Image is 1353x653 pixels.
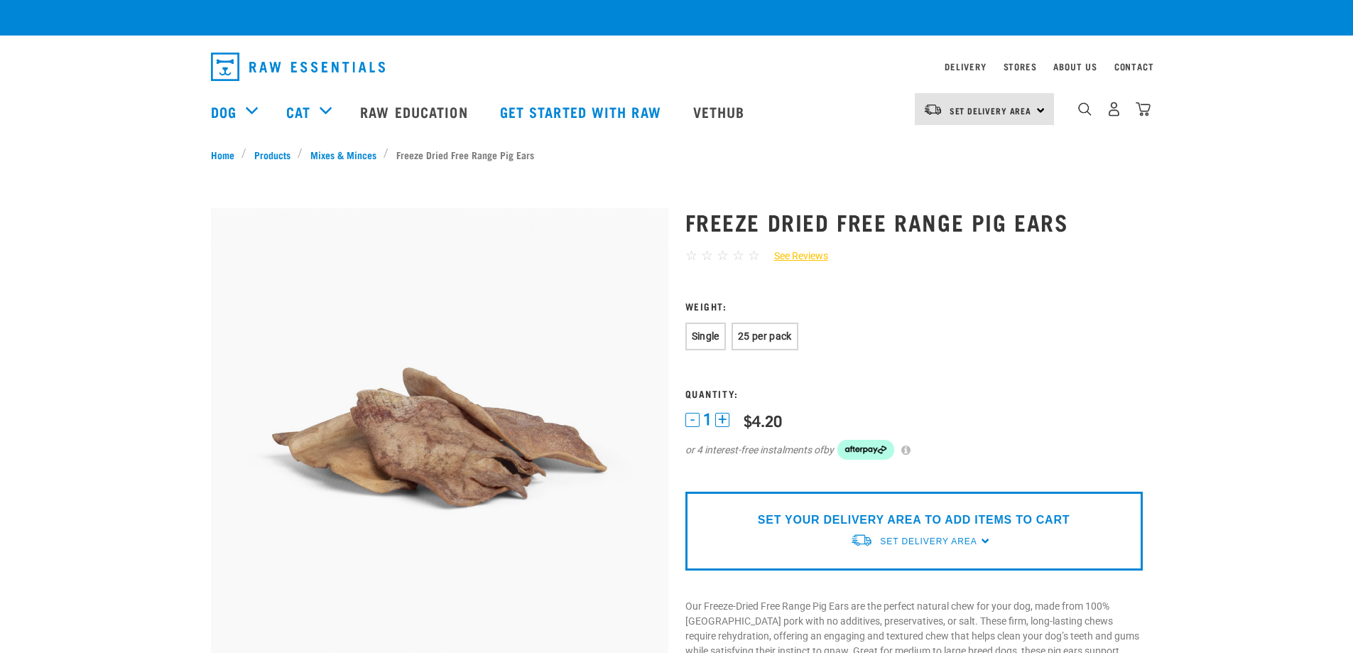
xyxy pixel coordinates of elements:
img: van-moving.png [850,533,873,548]
img: Raw Essentials Logo [211,53,385,81]
a: Get started with Raw [486,83,679,140]
a: About Us [1053,64,1097,69]
a: Mixes & Minces [303,147,384,162]
img: home-icon-1@2x.png [1078,102,1092,116]
a: Products [246,147,298,162]
img: user.png [1107,102,1121,117]
a: Raw Education [346,83,485,140]
button: + [715,413,729,427]
span: ☆ [748,247,760,264]
a: Vethub [679,83,763,140]
h3: Quantity: [685,388,1143,399]
h3: Weight: [685,301,1143,311]
span: ☆ [701,247,713,264]
h1: Freeze Dried Free Range Pig Ears [685,209,1143,234]
a: Contact [1114,64,1154,69]
span: ☆ [732,247,744,264]
a: Delivery [945,64,986,69]
div: or 4 interest-free instalments of by [685,440,1143,460]
span: Single [692,330,719,342]
button: 25 per pack [732,323,798,350]
span: 1 [703,412,712,427]
img: van-moving.png [923,103,942,116]
a: Stores [1004,64,1037,69]
button: Single [685,323,726,350]
div: $4.20 [744,411,782,429]
span: ☆ [717,247,729,264]
span: ☆ [685,247,697,264]
a: Dog [211,101,237,122]
span: 25 per pack [738,330,792,342]
nav: breadcrumbs [211,147,1143,162]
a: Cat [286,101,310,122]
p: SET YOUR DELIVERY AREA TO ADD ITEMS TO CART [758,512,1070,529]
span: Set Delivery Area [880,536,977,546]
span: Set Delivery Area [950,108,1032,113]
img: home-icon@2x.png [1136,102,1151,117]
button: - [685,413,700,427]
a: Home [211,147,242,162]
a: See Reviews [760,249,828,264]
nav: dropdown navigation [200,47,1154,87]
img: Afterpay [837,440,894,460]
